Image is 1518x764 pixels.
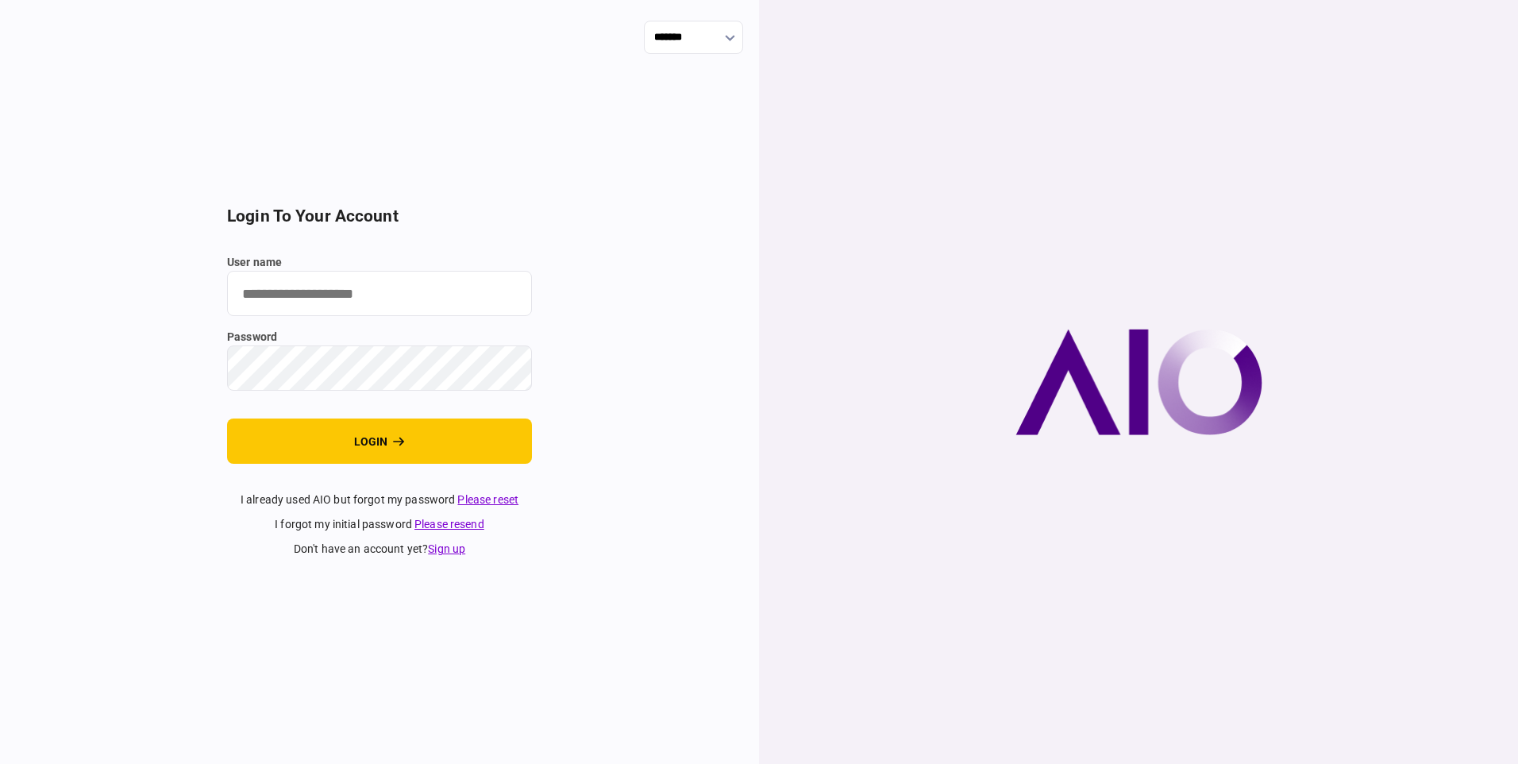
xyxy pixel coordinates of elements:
input: password [227,345,532,391]
input: show language options [644,21,743,54]
h2: login to your account [227,206,532,226]
label: user name [227,254,532,271]
label: password [227,329,532,345]
button: login [227,419,532,464]
a: Sign up [428,542,465,555]
a: Please resend [414,518,484,531]
div: I forgot my initial password [227,516,532,533]
img: AIO company logo [1015,329,1262,435]
input: user name [227,271,532,316]
div: I already used AIO but forgot my password [227,492,532,508]
a: Please reset [457,493,518,506]
div: don't have an account yet ? [227,541,532,558]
